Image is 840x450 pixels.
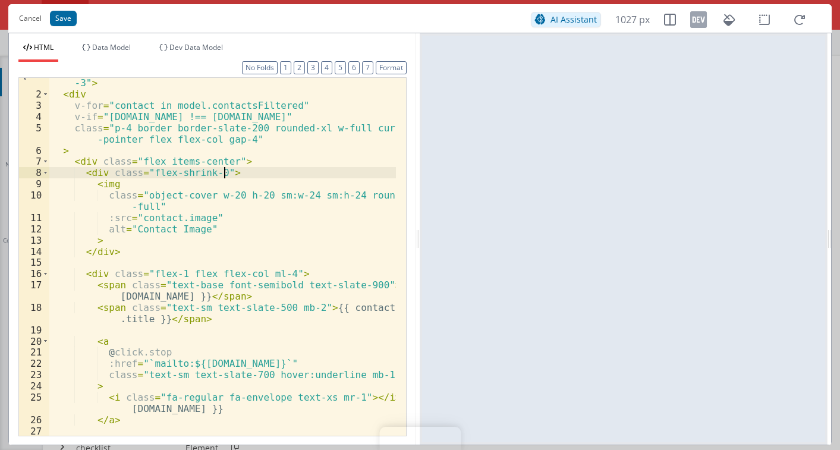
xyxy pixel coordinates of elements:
span: 1027 px [615,12,650,27]
button: 1 [280,61,291,74]
div: 9 [19,178,49,190]
div: 27 [19,426,49,437]
div: 13 [19,235,49,246]
div: 21 [19,347,49,358]
div: 20 [19,336,49,347]
button: 7 [362,61,373,74]
div: 25 [19,392,49,414]
div: 17 [19,279,49,302]
div: 1 [19,66,49,89]
div: 15 [19,257,49,268]
div: 23 [19,369,49,380]
button: Cancel [13,10,48,27]
div: 10 [19,190,49,212]
span: Dev Data Model [169,42,223,52]
button: Format [376,61,407,74]
div: 22 [19,358,49,369]
button: 4 [321,61,332,74]
div: 2 [19,89,49,100]
button: AI Assistant [531,12,601,27]
div: 24 [19,380,49,392]
div: 5 [19,122,49,145]
div: 8 [19,167,49,178]
div: 18 [19,302,49,325]
button: Save [50,11,77,26]
button: No Folds [242,61,278,74]
button: 2 [294,61,305,74]
span: AI Assistant [550,14,597,25]
div: 6 [19,145,49,156]
div: 16 [19,268,49,279]
div: 3 [19,100,49,111]
div: 4 [19,111,49,122]
button: 6 [348,61,360,74]
span: HTML [34,42,54,52]
button: 3 [307,61,319,74]
div: 12 [19,224,49,235]
button: 5 [335,61,346,74]
div: 19 [19,325,49,336]
div: 26 [19,414,49,426]
div: 7 [19,156,49,167]
span: Data Model [92,42,131,52]
div: 11 [19,212,49,224]
div: 14 [19,246,49,257]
